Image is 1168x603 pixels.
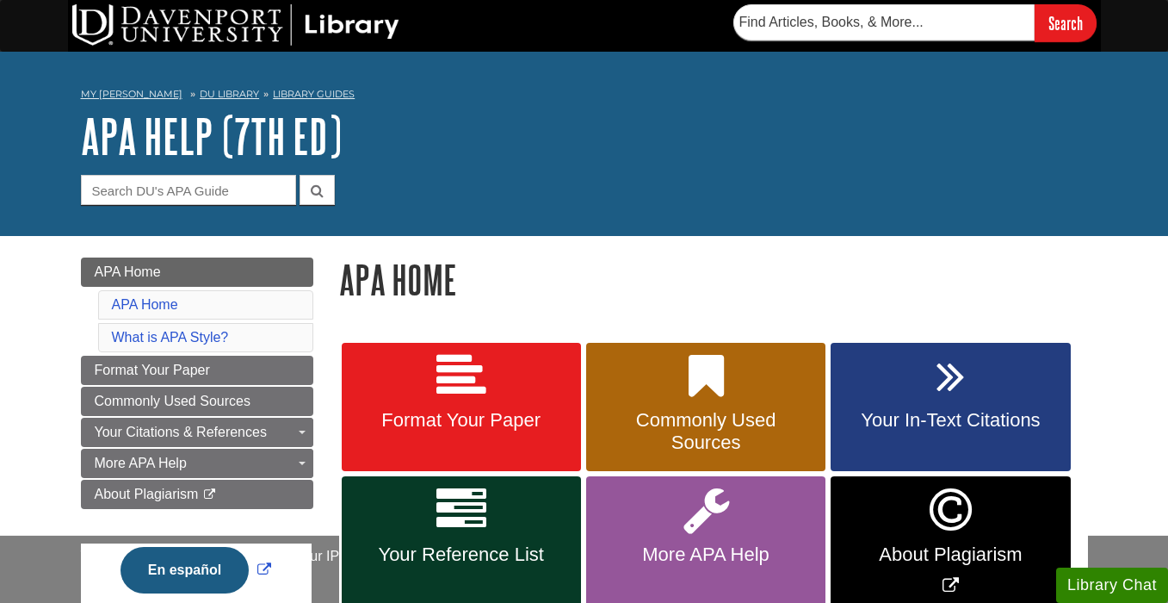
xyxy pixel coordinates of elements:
[95,425,267,439] span: Your Citations & References
[95,394,250,408] span: Commonly Used Sources
[112,330,229,345] a: What is APA Style?
[273,88,355,100] a: Library Guides
[342,343,581,472] a: Format Your Paper
[202,489,217,500] i: This link opens in a new window
[112,297,178,312] a: APA Home
[81,83,1088,110] nav: breadcrumb
[81,418,313,447] a: Your Citations & References
[95,264,161,279] span: APA Home
[339,258,1088,301] h1: APA Home
[81,258,313,287] a: APA Home
[81,175,296,205] input: Search DU's APA Guide
[95,456,187,470] span: More APA Help
[121,547,249,594] button: En español
[95,487,199,501] span: About Plagiarism
[599,409,813,454] span: Commonly Used Sources
[831,343,1070,472] a: Your In-Text Citations
[1035,4,1097,41] input: Search
[81,109,342,163] a: APA Help (7th Ed)
[733,4,1097,41] form: Searches DU Library's articles, books, and more
[599,544,813,566] span: More APA Help
[95,363,210,377] span: Format Your Paper
[1056,568,1168,603] button: Library Chat
[355,544,568,566] span: Your Reference List
[116,563,275,577] a: Link opens in new window
[81,449,313,478] a: More APA Help
[72,4,399,46] img: DU Library
[844,409,1057,432] span: Your In-Text Citations
[355,409,568,432] span: Format Your Paper
[200,88,259,100] a: DU Library
[81,87,182,102] a: My [PERSON_NAME]
[586,343,825,472] a: Commonly Used Sources
[733,4,1035,40] input: Find Articles, Books, & More...
[81,480,313,509] a: About Plagiarism
[81,387,313,416] a: Commonly Used Sources
[844,544,1057,566] span: About Plagiarism
[81,356,313,385] a: Format Your Paper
